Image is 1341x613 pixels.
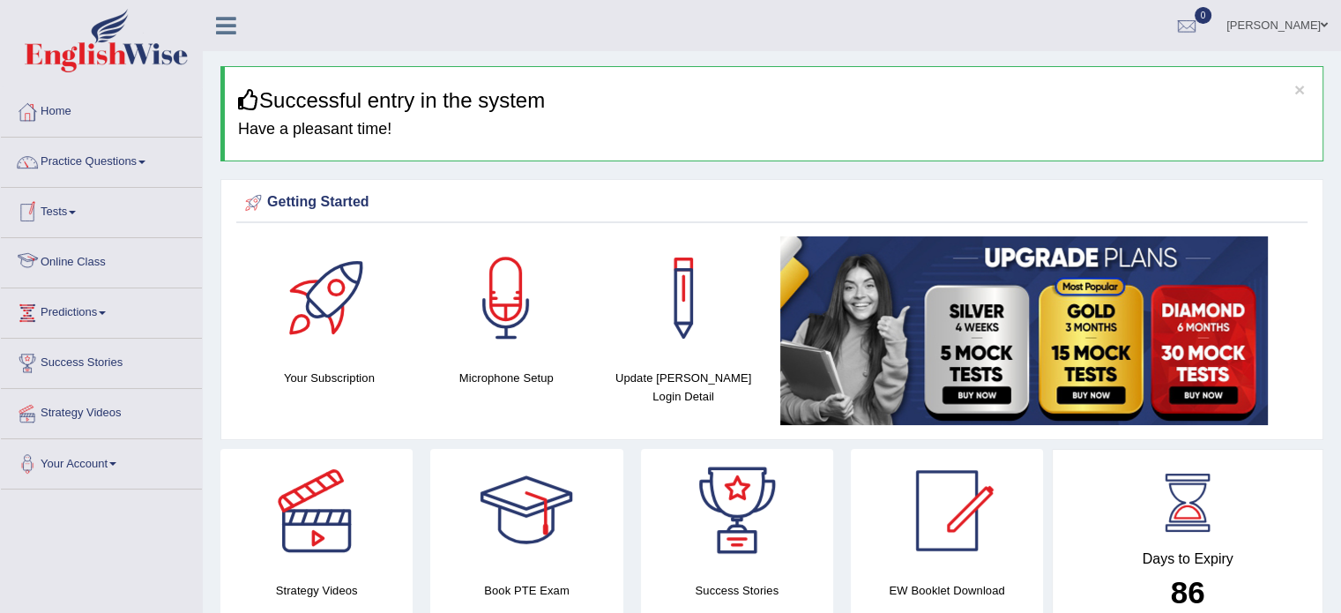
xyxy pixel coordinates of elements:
[250,369,409,387] h4: Your Subscription
[1171,575,1205,609] b: 86
[430,581,622,600] h4: Book PTE Exam
[220,581,413,600] h4: Strategy Videos
[851,581,1043,600] h4: EW Booklet Download
[1294,80,1305,99] button: ×
[780,236,1268,425] img: small5.jpg
[1072,551,1303,567] h4: Days to Expiry
[1,238,202,282] a: Online Class
[1,339,202,383] a: Success Stories
[241,190,1303,216] div: Getting Started
[1,138,202,182] a: Practice Questions
[1,87,202,131] a: Home
[1,188,202,232] a: Tests
[1,439,202,483] a: Your Account
[604,369,764,406] h4: Update [PERSON_NAME] Login Detail
[238,121,1309,138] h4: Have a pleasant time!
[1,389,202,433] a: Strategy Videos
[238,89,1309,112] h3: Successful entry in the system
[641,581,833,600] h4: Success Stories
[427,369,586,387] h4: Microphone Setup
[1,288,202,333] a: Predictions
[1195,7,1212,24] span: 0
